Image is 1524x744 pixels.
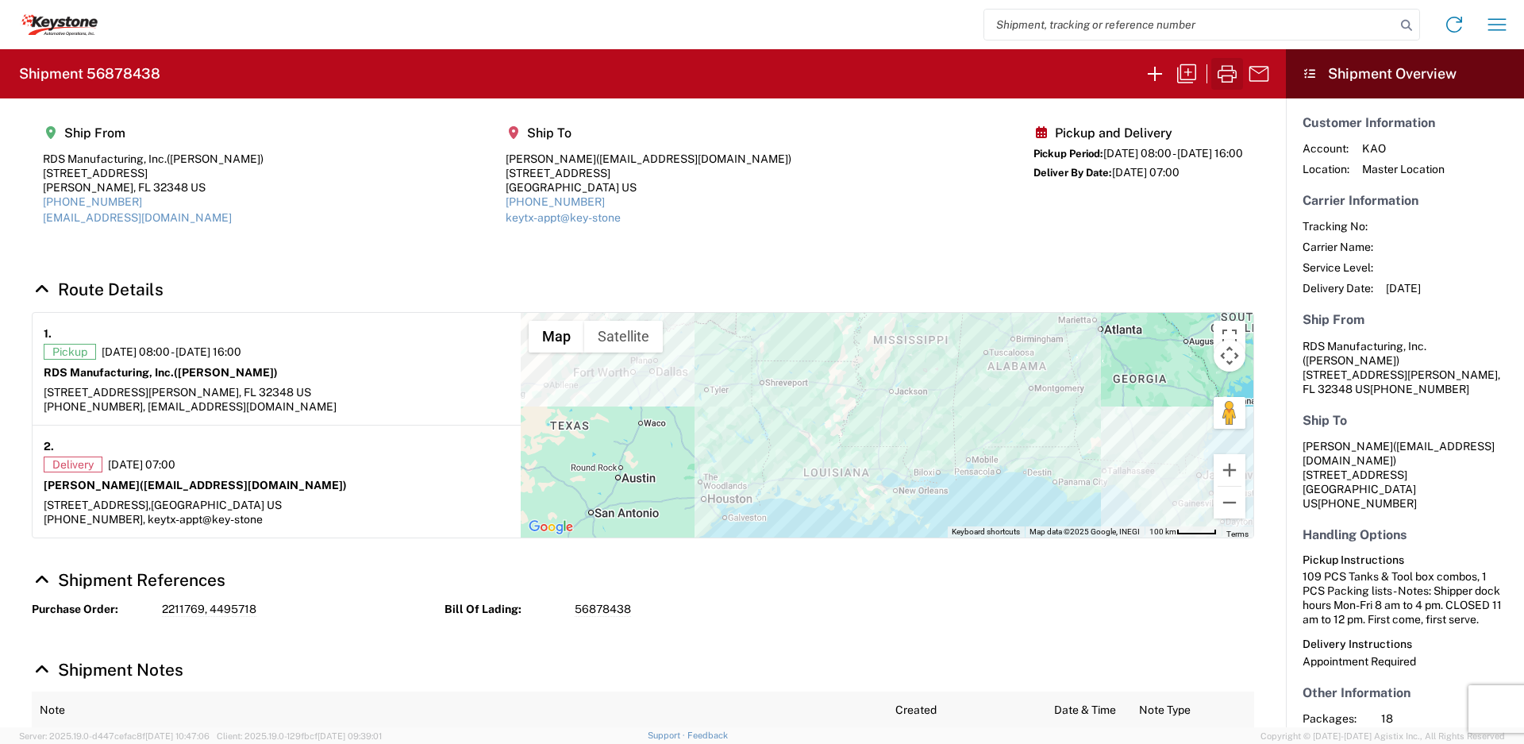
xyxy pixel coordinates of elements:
img: Google [525,517,577,538]
div: [STREET_ADDRESS] [43,166,264,180]
button: Map camera controls [1214,340,1245,372]
span: Pickup Period: [1033,148,1103,160]
div: [STREET_ADDRESS] [506,166,791,180]
a: Terms [1226,530,1249,538]
span: Copyright © [DATE]-[DATE] Agistix Inc., All Rights Reserved [1260,729,1505,743]
th: Created [887,692,1046,730]
h5: Ship From [43,125,264,141]
span: [DATE] 07:00 [108,457,175,472]
h6: Pickup Instructions [1303,553,1507,567]
span: [DATE] 08:00 - [DATE] 16:00 [1103,147,1243,160]
span: ([EMAIL_ADDRESS][DOMAIN_NAME]) [1303,440,1495,467]
a: Support [648,731,687,740]
span: [PERSON_NAME] [STREET_ADDRESS] [1303,440,1495,481]
h5: Customer Information [1303,115,1507,130]
span: ([EMAIL_ADDRESS][DOMAIN_NAME]) [596,152,791,165]
h5: Other Information [1303,685,1507,700]
span: 56878438 [575,602,631,617]
span: Delivery [44,457,102,472]
button: Drag Pegman onto the map to open Street View [1214,397,1245,429]
a: [PHONE_NUMBER] [506,195,605,208]
header: Shipment Overview [1286,49,1524,98]
button: Keyboard shortcuts [952,526,1020,538]
span: [GEOGRAPHIC_DATA] US [151,499,282,511]
strong: 1. [44,324,52,344]
span: 2211769, 4495718 [162,602,256,617]
button: Zoom out [1214,487,1245,518]
h6: Delivery Instructions [1303,638,1507,651]
div: [PERSON_NAME], FL 32348 US [43,180,264,195]
span: ([PERSON_NAME]) [174,366,278,379]
strong: [PERSON_NAME] [44,479,347,492]
span: ([EMAIL_ADDRESS][DOMAIN_NAME]) [140,479,347,492]
span: Server: 2025.19.0-d447cefac8f [19,731,210,741]
div: [PHONE_NUMBER], [EMAIL_ADDRESS][DOMAIN_NAME] [44,399,510,414]
span: KAO [1362,141,1445,156]
a: [PHONE_NUMBER] [43,195,142,208]
span: 18 [1381,711,1517,726]
h5: Carrier Information [1303,193,1507,208]
button: Toggle fullscreen view [1214,321,1245,353]
span: [STREET_ADDRESS], [44,499,151,511]
h2: Shipment 56878438 [19,64,160,83]
strong: 2. [44,437,54,457]
span: Pickup [44,344,96,360]
span: Service Level: [1303,260,1373,275]
span: [DATE] 08:00 - [DATE] 16:00 [102,345,241,359]
div: RDS Manufacturing, Inc. [43,152,264,166]
span: ([PERSON_NAME]) [1303,354,1399,367]
span: Packages: [1303,711,1368,726]
span: [PERSON_NAME], FL 32348 US [148,386,311,399]
span: Location: [1303,162,1349,176]
span: Client: 2025.19.0-129fbcf [217,731,382,741]
button: Show satellite imagery [584,321,663,353]
input: Shipment, tracking or reference number [984,10,1395,40]
div: [GEOGRAPHIC_DATA] US [506,180,791,195]
h5: Handling Options [1303,527,1507,542]
span: Map data ©2025 Google, INEGI [1029,527,1140,536]
span: [PHONE_NUMBER] [1318,497,1417,510]
span: Carrier Name: [1303,240,1373,254]
span: [DATE] 07:00 [1112,166,1180,179]
span: [DATE] 09:39:01 [317,731,382,741]
h5: Ship To [506,125,791,141]
strong: Purchase Order: [32,602,151,617]
a: Hide Details [32,279,164,299]
span: Master Location [1362,162,1445,176]
div: [PHONE_NUMBER], keytx-appt@key-stone [44,512,510,526]
address: [GEOGRAPHIC_DATA] US [1303,439,1507,511]
a: Hide Details [32,570,225,590]
address: [PERSON_NAME], FL 32348 US [1303,339,1507,396]
span: ([PERSON_NAME]) [167,152,264,165]
h5: Ship From [1303,312,1507,327]
th: Note Type [1131,692,1254,730]
a: Open this area in Google Maps (opens a new window) [525,517,577,538]
span: [DATE] [1386,281,1421,295]
div: Appointment Required [1303,654,1507,669]
a: keytx-appt@key-stone [506,211,621,224]
a: Hide Details [32,660,183,680]
span: Account: [1303,141,1349,156]
div: [PERSON_NAME] [506,152,791,166]
button: Map Scale: 100 km per 47 pixels [1145,526,1222,538]
strong: Bill Of Lading: [444,602,564,617]
th: Date & Time [1046,692,1131,730]
span: Deliver By Date: [1033,167,1112,179]
span: Tracking No: [1303,219,1373,233]
h5: Pickup and Delivery [1033,125,1243,141]
span: [STREET_ADDRESS] [1303,368,1407,381]
span: 100 km [1149,527,1176,536]
strong: RDS Manufacturing, Inc. [44,366,278,379]
div: 109 PCS Tanks & Tool box combos, 1 PCS Packing lists - Notes: Shipper dock hours Mon-Fri 8 am to ... [1303,569,1507,626]
th: Note [32,692,887,730]
h5: Ship To [1303,413,1507,428]
button: Show street map [529,321,584,353]
span: [DATE] 10:47:06 [145,731,210,741]
span: [PHONE_NUMBER] [1370,383,1469,395]
a: Feedback [687,731,728,740]
span: [STREET_ADDRESS] [44,386,148,399]
a: [EMAIL_ADDRESS][DOMAIN_NAME] [43,211,232,224]
span: RDS Manufacturing, Inc. [1303,340,1426,353]
span: Delivery Date: [1303,281,1373,295]
button: Zoom in [1214,454,1245,486]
